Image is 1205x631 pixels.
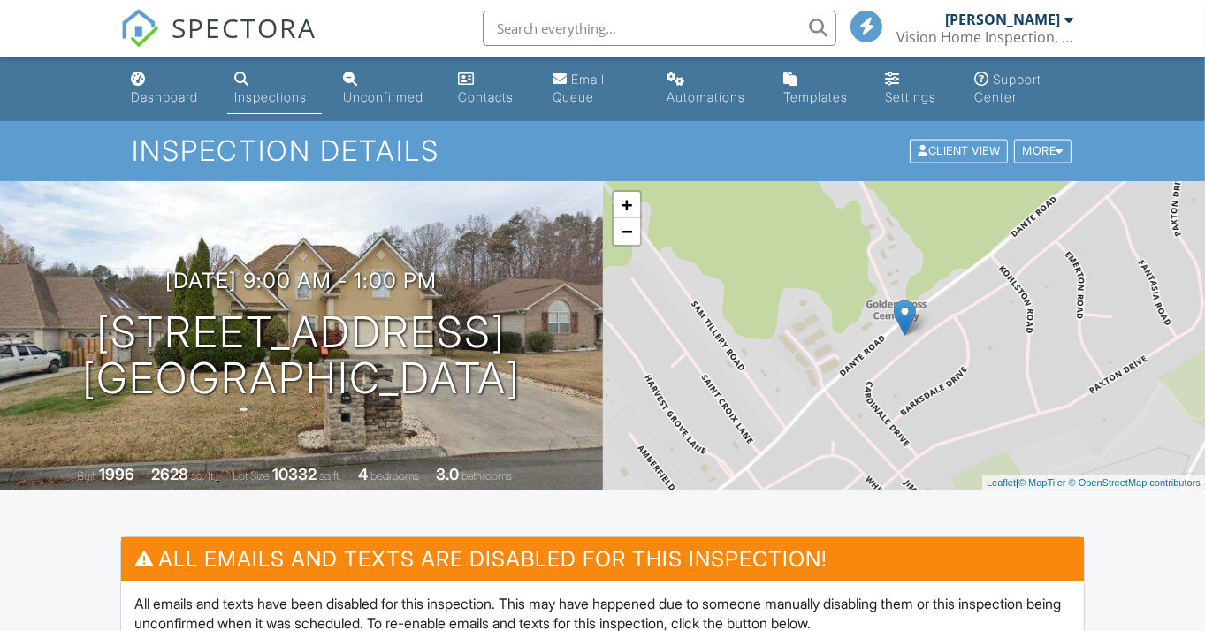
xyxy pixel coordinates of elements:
[131,89,198,104] div: Dashboard
[120,9,159,48] img: The Best Home Inspection Software - Spectora
[234,89,307,104] div: Inspections
[614,218,640,245] a: Zoom out
[910,140,1008,163] div: Client View
[233,469,270,483] span: Lot Size
[227,64,321,114] a: Inspections
[77,469,96,483] span: Built
[667,89,745,104] div: Automations
[1018,477,1066,488] a: © MapTiler
[82,309,521,403] h1: [STREET_ADDRESS] [GEOGRAPHIC_DATA]
[896,28,1073,46] div: Vision Home Inspection, LLC
[483,11,836,46] input: Search everything...
[358,465,368,483] div: 4
[458,89,514,104] div: Contacts
[784,89,849,104] div: Templates
[945,11,1060,28] div: [PERSON_NAME]
[987,477,1016,488] a: Leaflet
[878,64,953,114] a: Settings
[319,469,341,483] span: sq.ft.
[151,465,188,483] div: 2628
[121,537,1083,581] h3: All emails and texts are disabled for this inspection!
[885,89,936,104] div: Settings
[1069,477,1201,488] a: © OpenStreetMap contributors
[974,72,1041,104] div: Support Center
[982,475,1205,490] div: |
[967,64,1081,114] a: Support Center
[172,9,317,46] span: SPECTORA
[120,24,317,61] a: SPECTORA
[451,64,531,114] a: Contacts
[272,465,317,483] div: 10332
[370,469,419,483] span: bedrooms
[99,465,134,483] div: 1996
[553,72,606,104] div: Email Queue
[124,64,213,114] a: Dashboard
[191,469,216,483] span: sq. ft.
[546,64,646,114] a: Email Queue
[908,143,1012,156] a: Client View
[343,89,423,104] div: Unconfirmed
[777,64,864,114] a: Templates
[132,135,1073,166] h1: Inspection Details
[336,64,437,114] a: Unconfirmed
[1014,140,1072,163] div: More
[461,469,512,483] span: bathrooms
[660,64,762,114] a: Automations (Basic)
[614,192,640,218] a: Zoom in
[165,269,437,293] h3: [DATE] 9:00 am - 1:00 pm
[436,465,459,483] div: 3.0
